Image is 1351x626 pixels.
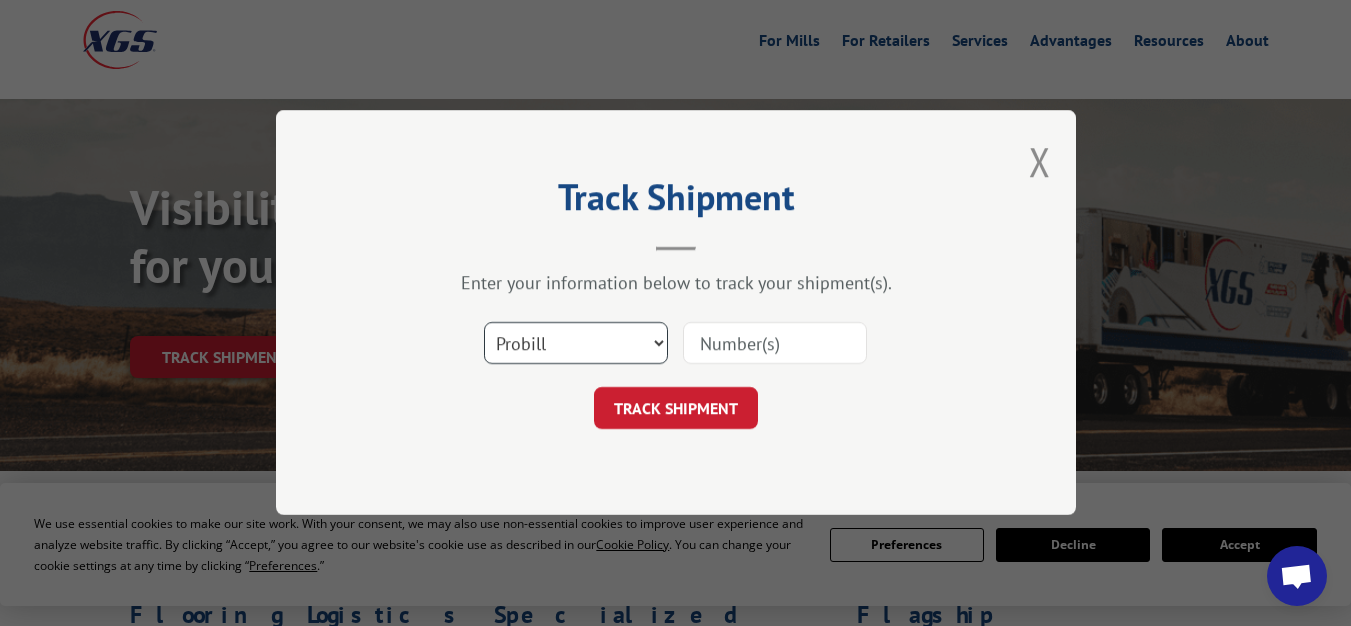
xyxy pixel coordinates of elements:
div: Enter your information below to track your shipment(s). [376,272,976,295]
button: Close modal [1029,135,1051,188]
input: Number(s) [683,323,867,365]
button: TRACK SHIPMENT [594,388,758,430]
div: Open chat [1267,546,1327,606]
h2: Track Shipment [376,183,976,221]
